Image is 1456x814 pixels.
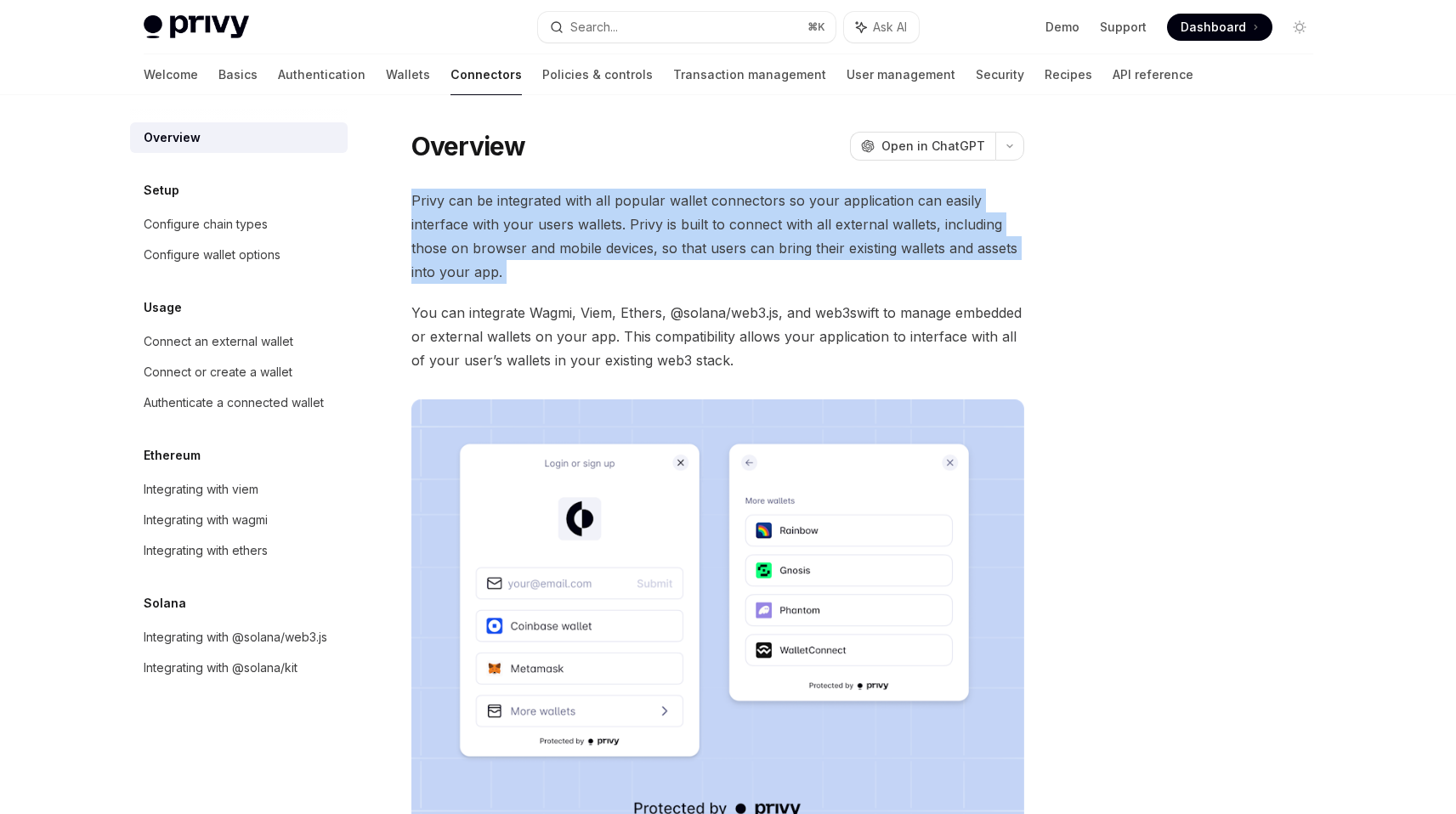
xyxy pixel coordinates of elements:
[278,54,365,95] a: Authentication
[130,209,348,240] a: Configure chain types
[976,54,1024,95] a: Security
[450,54,522,95] a: Connectors
[144,479,258,500] div: Integrating with viem
[1167,14,1272,41] a: Dashboard
[873,19,907,36] span: Ask AI
[1045,54,1092,95] a: Recipes
[144,627,327,647] div: Integrating with @solana/web3.js
[130,122,348,153] a: Overview
[1100,19,1147,36] a: Support
[144,245,280,265] div: Configure wallet options
[881,138,985,155] span: Open in ChatGPT
[144,445,201,466] h5: Ethereum
[1113,54,1193,95] a: API reference
[1045,19,1079,36] a: Demo
[130,326,348,357] a: Connect an external wallet
[570,17,618,37] div: Search...
[130,622,348,653] a: Integrating with @solana/web3.js
[144,362,292,382] div: Connect or create a wallet
[130,505,348,535] a: Integrating with wagmi
[411,131,526,161] h1: Overview
[130,240,348,270] a: Configure wallet options
[844,12,919,42] button: Ask AI
[144,127,201,148] div: Overview
[144,180,179,201] h5: Setup
[807,20,825,34] span: ⌘ K
[538,12,836,42] button: Search...⌘K
[144,658,297,678] div: Integrating with @solana/kit
[144,15,249,39] img: light logo
[411,189,1024,284] span: Privy can be integrated with all popular wallet connectors so your application can easily interfa...
[542,54,653,95] a: Policies & controls
[411,301,1024,372] span: You can integrate Wagmi, Viem, Ethers, @solana/web3.js, and web3swift to manage embedded or exter...
[1181,19,1246,36] span: Dashboard
[144,331,293,352] div: Connect an external wallet
[130,357,348,387] a: Connect or create a wallet
[144,593,186,613] h5: Solana
[144,510,268,530] div: Integrating with wagmi
[130,474,348,505] a: Integrating with viem
[673,54,826,95] a: Transaction management
[144,393,324,413] div: Authenticate a connected wallet
[847,54,955,95] a: User management
[218,54,258,95] a: Basics
[386,54,430,95] a: Wallets
[144,54,198,95] a: Welcome
[850,132,995,161] button: Open in ChatGPT
[1286,14,1313,41] button: Toggle dark mode
[130,535,348,566] a: Integrating with ethers
[130,387,348,418] a: Authenticate a connected wallet
[144,214,268,235] div: Configure chain types
[144,540,268,561] div: Integrating with ethers
[130,653,348,683] a: Integrating with @solana/kit
[144,297,182,318] h5: Usage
